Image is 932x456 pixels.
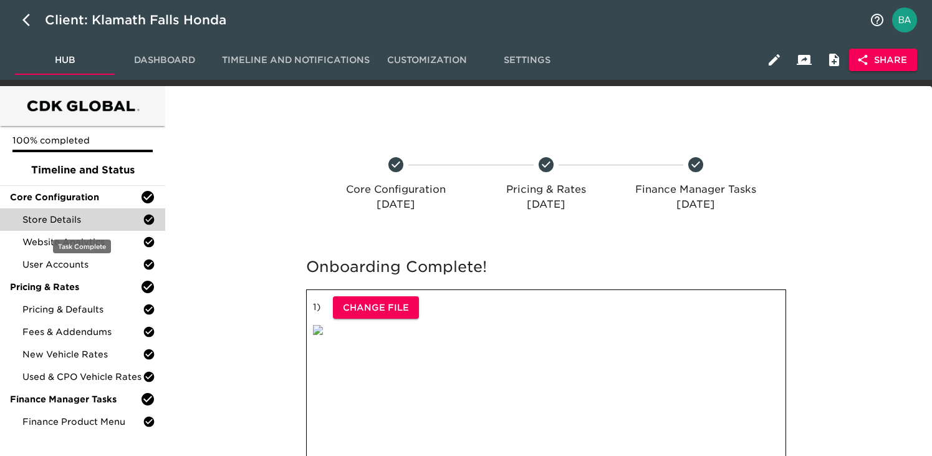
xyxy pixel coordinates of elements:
[10,281,140,293] span: Pricing & Rates
[343,300,409,316] span: Change File
[819,45,849,75] button: Internal Notes and Comments
[484,52,569,68] span: Settings
[22,348,143,361] span: New Vehicle Rates
[862,5,892,35] button: notifications
[626,197,766,212] p: [DATE]
[22,236,143,248] span: Website Analytics
[892,7,917,32] img: Profile
[10,163,155,178] span: Timeline and Status
[385,52,469,68] span: Customization
[476,182,616,197] p: Pricing & Rates
[10,191,140,203] span: Core Configuration
[122,52,207,68] span: Dashboard
[10,393,140,405] span: Finance Manager Tasks
[333,296,419,319] button: Change File
[313,325,323,335] img: qkibX1zbU72zw90W6Gan%2FTemplates%2FRjS7uaFIXtg43HUzxvoG%2F5032e6d8-b7fd-493e-871b-cf634c9dfc87.png
[326,182,466,197] p: Core Configuration
[759,45,789,75] button: Edit Hub
[626,182,766,197] p: Finance Manager Tasks
[222,52,370,68] span: Timeline and Notifications
[849,49,917,72] button: Share
[22,371,143,383] span: Used & CPO Vehicle Rates
[859,52,907,68] span: Share
[22,326,143,338] span: Fees & Addendums
[789,45,819,75] button: Client View
[22,52,107,68] span: Hub
[45,10,244,30] div: Client: Klamath Falls Honda
[12,134,153,147] p: 100% completed
[306,257,786,277] h5: Onboarding Complete!
[22,415,143,428] span: Finance Product Menu
[22,258,143,271] span: User Accounts
[22,303,143,316] span: Pricing & Defaults
[476,197,616,212] p: [DATE]
[22,213,143,226] span: Store Details
[326,197,466,212] p: [DATE]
